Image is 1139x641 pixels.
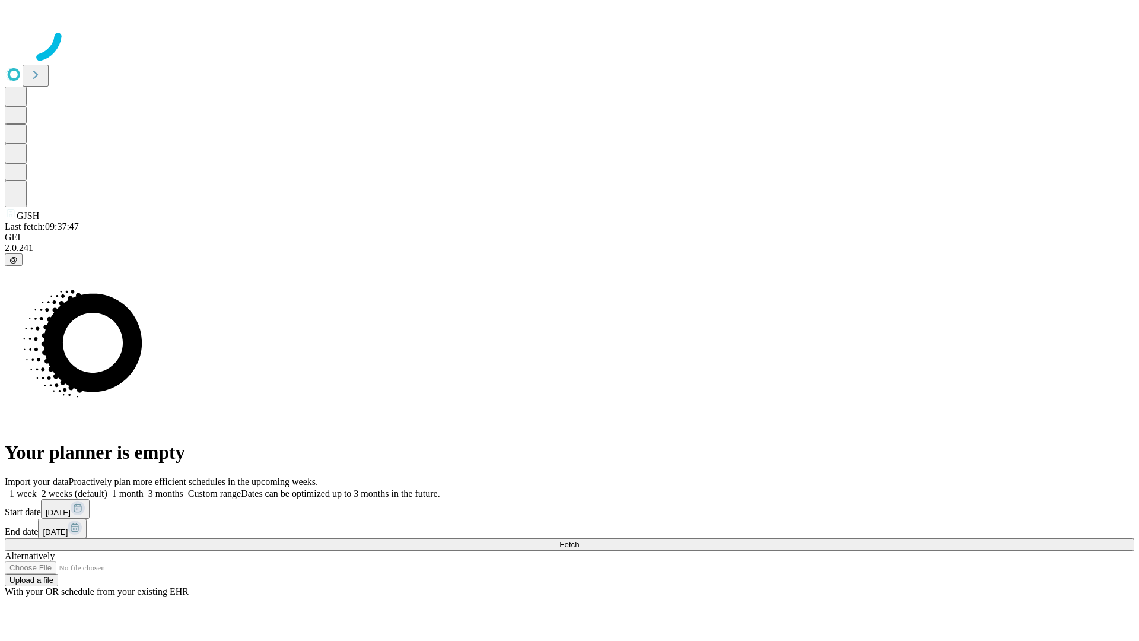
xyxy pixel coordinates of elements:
[5,243,1134,253] div: 2.0.241
[5,221,79,231] span: Last fetch: 09:37:47
[5,538,1134,551] button: Fetch
[43,528,68,537] span: [DATE]
[42,488,107,499] span: 2 weeks (default)
[17,211,39,221] span: GJSH
[5,442,1134,464] h1: Your planner is empty
[5,586,189,596] span: With your OR schedule from your existing EHR
[112,488,144,499] span: 1 month
[5,499,1134,519] div: Start date
[188,488,241,499] span: Custom range
[69,477,318,487] span: Proactively plan more efficient schedules in the upcoming weeks.
[46,508,71,517] span: [DATE]
[148,488,183,499] span: 3 months
[559,540,579,549] span: Fetch
[5,232,1134,243] div: GEI
[5,253,23,266] button: @
[38,519,87,538] button: [DATE]
[5,574,58,586] button: Upload a file
[5,477,69,487] span: Import your data
[5,519,1134,538] div: End date
[5,551,55,561] span: Alternatively
[41,499,90,519] button: [DATE]
[241,488,440,499] span: Dates can be optimized up to 3 months in the future.
[9,488,37,499] span: 1 week
[9,255,18,264] span: @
